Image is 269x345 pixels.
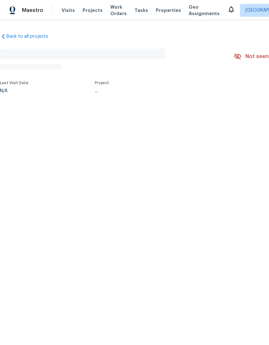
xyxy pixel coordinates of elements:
[22,7,43,14] span: Maestro
[189,4,220,17] span: Geo Assignments
[134,8,148,13] span: Tasks
[83,7,103,14] span: Projects
[95,81,109,85] span: Project
[110,4,127,17] span: Work Orders
[62,7,75,14] span: Visits
[95,89,219,93] div: ...
[156,7,181,14] span: Properties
